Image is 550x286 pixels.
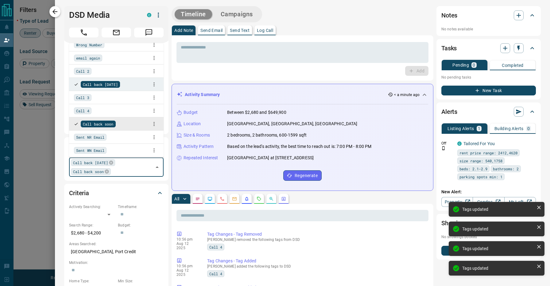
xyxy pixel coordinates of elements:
[102,28,131,37] span: Email
[478,126,480,131] p: 1
[441,86,536,95] button: New Task
[473,63,475,67] p: 0
[220,196,225,201] svg: Calls
[176,242,198,250] p: Aug 12 2025
[174,28,193,33] p: Add Note
[69,188,89,198] h2: Criteria
[459,158,502,164] span: size range: 540,1758
[175,9,212,19] button: Timeline
[69,228,115,238] p: $2,680 - $4,200
[134,28,164,37] span: Message
[147,13,151,17] div: condos.ca
[200,28,223,33] p: Send Email
[527,126,530,131] p: 0
[441,73,536,82] p: No pending tasks
[69,222,115,228] p: Search Range:
[227,109,286,116] p: Between $2,680 and $649,900
[76,108,89,114] span: Call 4
[174,197,179,201] p: All
[176,268,198,277] p: Aug 12 2025
[69,10,138,20] h1: DSD Media
[76,95,89,101] span: Call 3
[257,28,273,33] p: Log Call
[227,155,314,161] p: [GEOGRAPHIC_DATA] at [STREET_ADDRESS]
[69,241,164,247] p: Areas Searched:
[281,196,286,201] svg: Agent Actions
[69,186,164,200] div: Criteria
[118,278,164,284] p: Min Size:
[441,104,536,119] div: Alerts
[83,81,118,87] span: Call back [DATE]
[441,141,454,146] p: Off
[459,166,487,172] span: beds: 2.1-2.9
[207,196,212,201] svg: Lead Browsing Activity
[504,197,536,207] a: Mr.Loft
[441,246,536,256] button: New Showing
[257,196,261,201] svg: Requests
[207,238,426,242] p: [PERSON_NAME] removed the following tags from DSD
[463,141,495,146] a: Tailored For You
[441,8,536,23] div: Notes
[76,134,104,140] span: Sent NR Email
[441,107,457,117] h2: Alerts
[441,41,536,56] div: Tasks
[227,121,357,127] p: [GEOGRAPHIC_DATA], [GEOGRAPHIC_DATA], [GEOGRAPHIC_DATA]
[447,126,474,131] p: Listing Alerts
[207,258,426,264] p: Tag Changes - Tag Added
[473,197,504,207] a: Condos
[118,204,164,210] p: Timeframe:
[462,266,534,271] div: Tags updated
[209,244,222,250] span: Call 4
[185,91,220,98] p: Activity Summary
[76,55,100,61] span: email again
[69,278,115,284] p: Home Type:
[227,132,307,138] p: 2 bedrooms, 2 bathrooms, 600-1599 sqft
[494,126,524,131] p: Building Alerts
[69,28,99,37] span: Call
[176,237,198,242] p: 10:56 pm
[283,170,322,181] button: Regenerate
[76,68,89,74] span: Call 2
[441,218,467,228] h2: Showings
[76,42,102,48] span: Wrong Number
[209,271,222,277] span: Call 4
[69,260,164,265] p: Motivation:
[73,168,104,175] span: Call back soon
[69,247,164,257] p: [GEOGRAPHIC_DATA], Port Credit
[441,234,536,240] p: No showings booked
[232,196,237,201] svg: Emails
[441,197,473,207] a: Property
[459,150,517,156] span: rent price range: 2412,4620
[502,63,524,68] p: Completed
[207,264,426,269] p: [PERSON_NAME] added the following tags to DSD
[244,196,249,201] svg: Listing Alerts
[118,222,164,228] p: Budget:
[184,121,201,127] p: Location
[184,109,198,116] p: Budget
[441,146,446,150] svg: Push Notification Only
[441,43,457,53] h2: Tasks
[459,174,502,180] span: parking spots min: 1
[71,159,115,166] div: Call back [DATE]
[69,204,115,210] p: Actively Searching:
[462,226,534,231] div: Tags updated
[184,143,214,150] p: Activity Pattern
[394,92,420,98] p: < a minute ago
[230,28,250,33] p: Send Text
[269,196,274,201] svg: Opportunities
[441,26,536,32] p: No notes available
[462,207,534,212] div: Tags updated
[457,141,462,146] div: condos.ca
[184,155,218,161] p: Repeated Interest
[462,246,534,251] div: Tags updated
[215,9,259,19] button: Campaigns
[441,189,536,195] p: New Alert:
[441,10,457,20] h2: Notes
[207,231,426,238] p: Tag Changes - Tag Removed
[73,160,108,166] span: Call back [DATE]
[195,196,200,201] svg: Notes
[493,166,519,172] span: bathrooms: 2
[441,216,536,230] div: Showings
[83,121,114,127] span: Call back soon
[227,143,371,150] p: Based on the lead's activity, the best time to reach out is: 7:00 PM - 8:00 PM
